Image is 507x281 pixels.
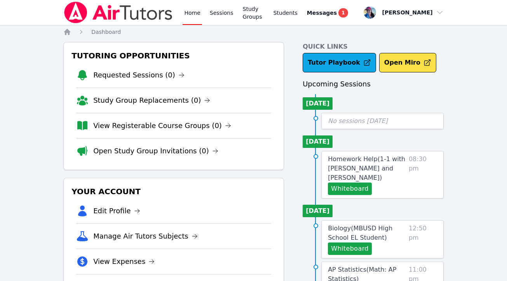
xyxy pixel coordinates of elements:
span: 08:30 pm [409,155,437,195]
h3: Tutoring Opportunities [70,49,277,63]
h3: Your Account [70,184,277,198]
span: Dashboard [91,29,121,35]
button: Open Miro [379,53,436,72]
a: Biology(MBUSD High School EL Student) [328,224,406,242]
img: Air Tutors [63,2,173,23]
span: Homework Help ( 1-1 with [PERSON_NAME] and [PERSON_NAME] ) [328,155,405,181]
li: [DATE] [303,205,333,217]
span: 1 [338,8,348,18]
a: View Registerable Course Groups (0) [93,120,231,131]
button: Whiteboard [328,183,372,195]
a: Study Group Replacements (0) [93,95,210,106]
a: Open Study Group Invitations (0) [93,146,218,156]
a: Dashboard [91,28,121,36]
li: [DATE] [303,135,333,148]
span: Biology ( MBUSD High School EL Student ) [328,225,392,241]
a: Homework Help(1-1 with [PERSON_NAME] and [PERSON_NAME]) [328,155,406,183]
a: Tutor Playbook [303,53,376,72]
a: Manage Air Tutors Subjects [93,231,198,242]
nav: Breadcrumb [63,28,444,36]
a: View Expenses [93,256,155,267]
h3: Upcoming Sessions [303,79,444,90]
h4: Quick Links [303,42,444,51]
span: Messages [307,9,337,17]
a: Requested Sessions (0) [93,70,185,81]
button: Whiteboard [328,242,372,255]
a: Edit Profile [93,205,140,216]
span: No sessions [DATE] [328,117,388,125]
span: 12:50 pm [409,224,437,255]
li: [DATE] [303,97,333,110]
